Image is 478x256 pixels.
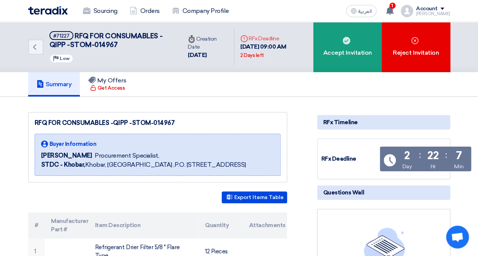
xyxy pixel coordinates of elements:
div: 22 [427,150,438,161]
div: Reject Invitation [382,22,450,72]
img: profile_test.png [401,5,413,17]
span: Procurement Specialist, [95,151,159,160]
h5: Summary [37,81,72,88]
th: # [28,212,45,239]
div: Creation Date [188,35,228,51]
span: [PERSON_NAME] [41,151,92,160]
div: 2 Days left [240,52,264,59]
img: Teradix logo [28,6,68,15]
div: RFx Deadline [240,35,307,43]
div: [DATE] [188,51,228,60]
div: [PERSON_NAME] [416,12,450,16]
a: Open chat [446,226,469,248]
th: Attachments [243,212,287,239]
a: Orders [124,3,166,19]
button: العربية [346,5,376,17]
span: Questions Wall [323,188,364,197]
a: Sourcing [77,3,124,19]
th: Manufacturer Part # [45,212,89,239]
th: Item Description [89,212,199,239]
th: Quantity [199,212,243,239]
span: Low [60,56,70,61]
div: Account [416,6,438,12]
a: Company Profile [166,3,235,19]
div: : [419,148,421,162]
span: 1 [389,3,395,9]
div: Day [402,163,412,171]
a: My Offers Get Access [80,72,135,96]
div: Accept Invitation [313,22,382,72]
div: Hr [430,163,435,171]
div: Min [454,163,464,171]
div: 7 [456,150,462,161]
div: #71227 [53,33,70,38]
span: RFQ FOR CONSUMABLES -QIPP -STOM-014967 [49,32,162,49]
div: Get Access [90,84,125,92]
span: العربية [358,9,372,14]
b: STDC - Khobar, [41,161,85,168]
h5: My Offers [88,77,127,84]
h5: RFQ FOR CONSUMABLES -QIPP -STOM-014967 [49,31,173,50]
div: RFx Timeline [317,115,450,130]
div: RFQ FOR CONSUMABLES -QIPP -STOM-014967 [35,119,281,128]
a: Summary [28,72,80,96]
div: 2 [404,150,410,161]
span: Khobar, [GEOGRAPHIC_DATA] ,P.O. [STREET_ADDRESS] [41,160,246,169]
div: RFx Deadline [321,155,378,163]
div: : [445,148,447,162]
span: Buyer Information [49,140,97,148]
div: [DATE] 09:00 AM [240,43,307,60]
button: Export Items Table [222,191,287,203]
